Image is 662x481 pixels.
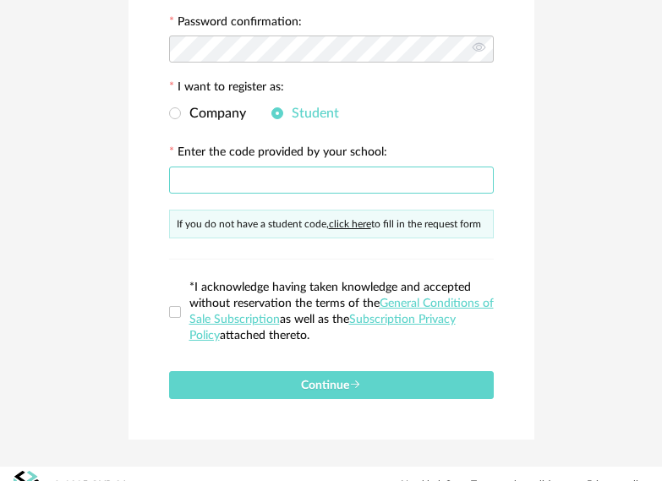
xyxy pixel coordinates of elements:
[189,298,494,325] a: General Conditions of Sale Subscription
[169,210,494,238] div: If you do not have a student code, to fill in the request form
[169,16,302,31] label: Password confirmation:
[169,146,387,161] label: Enter the code provided by your school:
[189,281,494,342] span: *I acknowledge having taken knowledge and accepted without reservation the terms of the as well a...
[169,81,284,96] label: I want to register as:
[301,380,361,391] span: Continue
[169,371,494,399] button: Continue
[189,314,456,342] a: Subscription Privacy Policy
[283,107,339,120] span: Student
[329,219,371,229] a: click here
[181,107,246,120] span: Company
